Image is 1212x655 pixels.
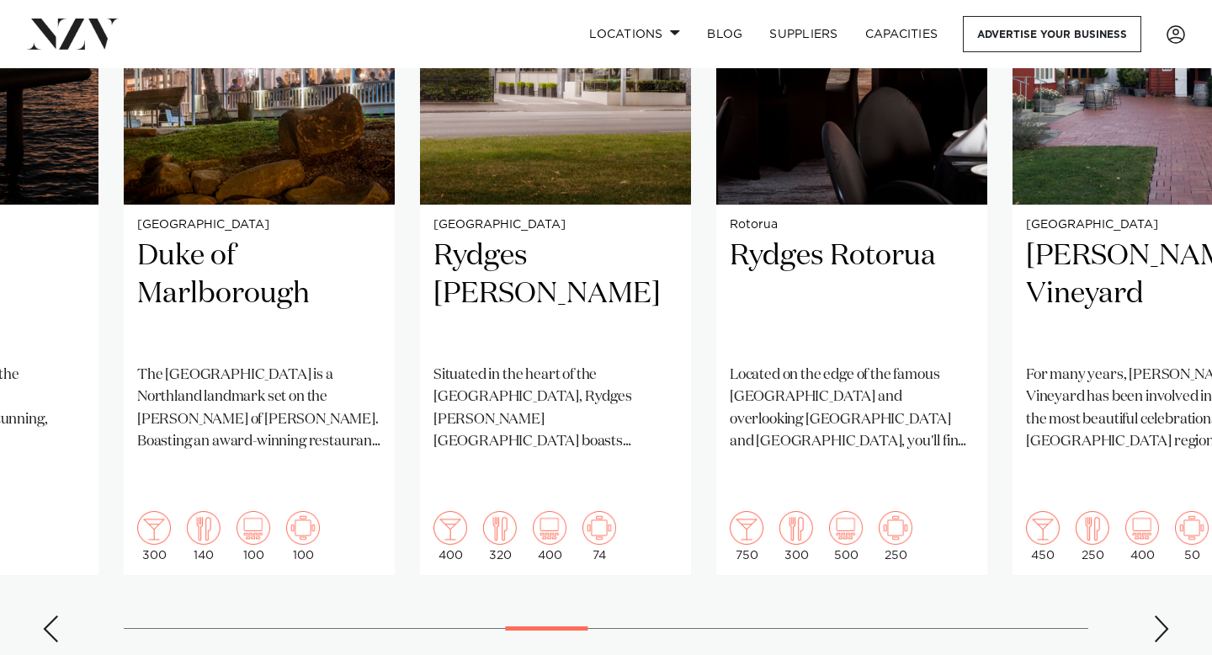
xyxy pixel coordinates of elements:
[137,365,381,453] p: The [GEOGRAPHIC_DATA] is a Northland landmark set on the [PERSON_NAME] of [PERSON_NAME]. Boasting...
[756,16,851,52] a: SUPPLIERS
[1125,511,1159,562] div: 400
[829,511,863,545] img: theatre.png
[582,511,616,562] div: 74
[483,511,517,562] div: 320
[433,237,678,351] h2: Rydges [PERSON_NAME]
[730,511,763,545] img: cocktail.png
[137,511,171,545] img: cocktail.png
[779,511,813,545] img: dining.png
[730,511,763,562] div: 750
[1175,511,1209,545] img: meeting.png
[829,511,863,562] div: 500
[852,16,952,52] a: Capacities
[1076,511,1109,562] div: 250
[286,511,320,562] div: 100
[187,511,221,545] img: dining.png
[1026,511,1060,545] img: cocktail.png
[137,511,171,562] div: 300
[533,511,566,562] div: 400
[694,16,756,52] a: BLOG
[433,511,467,562] div: 400
[187,511,221,562] div: 140
[237,511,270,545] img: theatre.png
[582,511,616,545] img: meeting.png
[879,511,912,562] div: 250
[879,511,912,545] img: meeting.png
[963,16,1141,52] a: Advertise your business
[1125,511,1159,545] img: theatre.png
[433,365,678,453] p: Situated in the heart of the [GEOGRAPHIC_DATA], Rydges [PERSON_NAME] [GEOGRAPHIC_DATA] boasts spa...
[286,511,320,545] img: meeting.png
[137,237,381,351] h2: Duke of Marlborough
[730,219,974,232] small: Rotorua
[433,219,678,232] small: [GEOGRAPHIC_DATA]
[779,511,813,562] div: 300
[237,511,270,562] div: 100
[730,365,974,453] p: Located on the edge of the famous [GEOGRAPHIC_DATA] and overlooking [GEOGRAPHIC_DATA] and [GEOGRA...
[1076,511,1109,545] img: dining.png
[576,16,694,52] a: Locations
[730,237,974,351] h2: Rydges Rotorua
[137,219,381,232] small: [GEOGRAPHIC_DATA]
[533,511,566,545] img: theatre.png
[483,511,517,545] img: dining.png
[433,511,467,545] img: cocktail.png
[27,19,119,49] img: nzv-logo.png
[1026,511,1060,562] div: 450
[1175,511,1209,562] div: 50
